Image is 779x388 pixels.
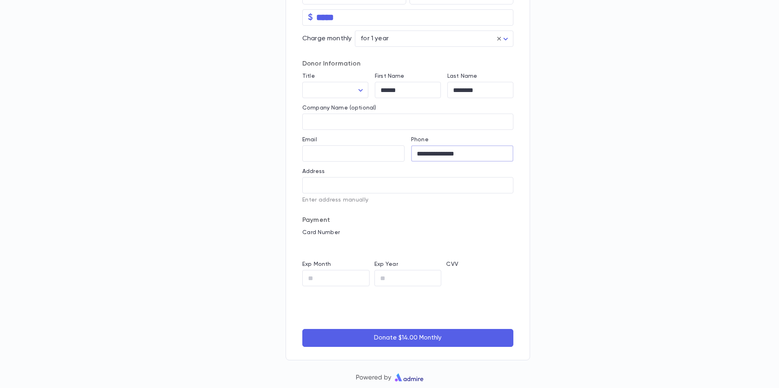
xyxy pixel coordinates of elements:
[302,60,513,68] p: Donor Information
[302,136,317,143] label: Email
[302,105,376,111] label: Company Name (optional)
[355,31,513,47] div: for 1 year
[302,35,352,43] p: Charge monthly
[411,136,429,143] label: Phone
[447,73,477,79] label: Last Name
[308,13,313,22] p: $
[375,73,404,79] label: First Name
[302,229,513,236] p: Card Number
[302,329,513,347] button: Donate $14.00 Monthly
[374,261,398,267] label: Exp Year
[446,270,513,286] iframe: cvv
[302,197,513,203] p: Enter address manually
[302,216,513,224] p: Payment
[361,35,389,42] span: for 1 year
[446,261,513,267] p: CVV
[302,82,368,98] div: ​
[302,261,331,267] label: Exp Month
[302,238,513,254] iframe: card
[302,73,315,79] label: Title
[302,168,325,175] label: Address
